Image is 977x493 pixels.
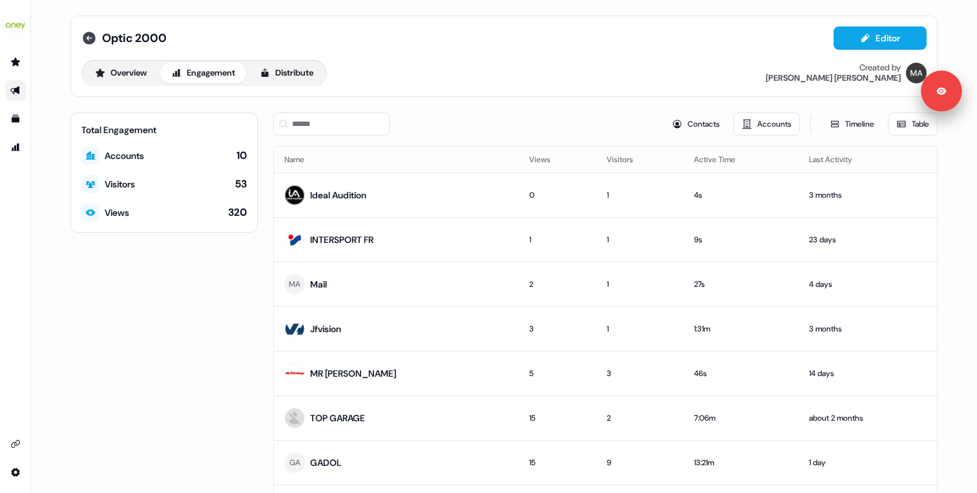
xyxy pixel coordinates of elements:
[694,189,788,202] div: 4s
[694,233,788,246] div: 9s
[274,147,519,173] th: Name
[84,63,158,83] button: Overview
[809,189,927,202] div: 3 months
[310,367,396,380] div: MR [PERSON_NAME]
[310,278,327,291] div: Mail
[5,137,26,158] a: Go to attribution
[529,412,586,425] div: 15
[799,147,937,173] th: Last Activity
[529,322,586,335] div: 3
[809,412,927,425] div: about 2 months
[102,30,167,46] span: Optic 2000
[289,278,300,291] div: MA
[607,322,673,335] div: 1
[888,112,938,136] button: Table
[228,205,247,220] div: 320
[607,456,673,469] div: 9
[310,233,373,246] div: INTERSPORT FR
[310,456,341,469] div: GADOL
[694,278,788,291] div: 27s
[81,123,247,136] div: Total Engagement
[684,147,798,173] th: Active Time
[834,33,927,47] a: Editor
[160,63,246,83] button: Engagement
[249,63,324,83] button: Distribute
[834,26,927,50] button: Editor
[310,189,366,202] div: Ideal Audition
[809,278,927,291] div: 4 days
[607,278,673,291] div: 1
[607,412,673,425] div: 2
[105,178,135,191] div: Visitors
[694,322,788,335] div: 1:31m
[607,367,673,380] div: 3
[694,412,788,425] div: 7:06m
[906,63,927,83] img: Marie
[694,367,788,380] div: 46s
[664,112,728,136] button: Contacts
[519,147,596,173] th: Views
[766,73,901,83] div: [PERSON_NAME] [PERSON_NAME]
[607,233,673,246] div: 1
[859,63,901,73] div: Created by
[809,322,927,335] div: 3 months
[5,52,26,72] a: Go to prospects
[809,233,927,246] div: 23 days
[733,112,800,136] button: Accounts
[236,149,247,163] div: 10
[105,206,129,219] div: Views
[5,434,26,454] a: Go to integrations
[289,456,300,469] div: GA
[105,149,144,162] div: Accounts
[310,412,365,425] div: TOP GARAGE
[694,456,788,469] div: 13:21m
[596,147,684,173] th: Visitors
[809,367,927,380] div: 14 days
[821,112,883,136] button: Timeline
[5,462,26,483] a: Go to integrations
[5,109,26,129] a: Go to templates
[529,233,586,246] div: 1
[529,189,586,202] div: 0
[529,278,586,291] div: 2
[809,456,927,469] div: 1 day
[607,189,673,202] div: 1
[310,322,341,335] div: Jfvision
[5,80,26,101] a: Go to outbound experience
[529,367,586,380] div: 5
[235,177,247,191] div: 53
[529,456,586,469] div: 15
